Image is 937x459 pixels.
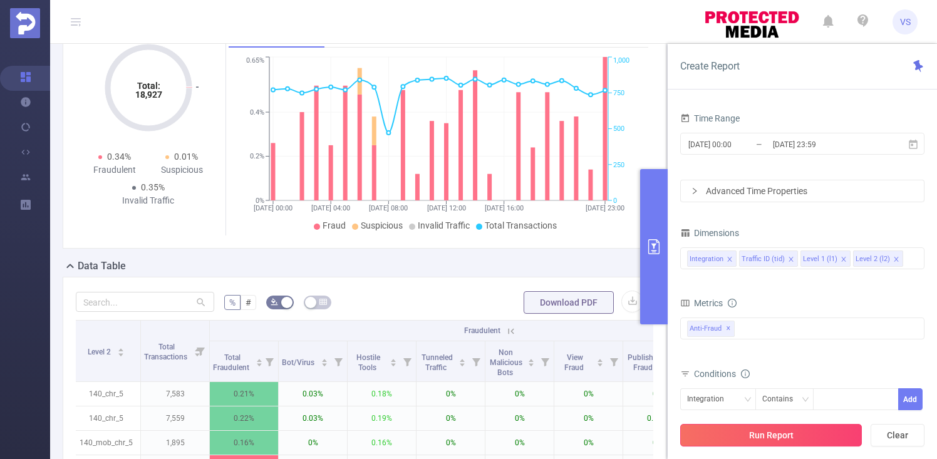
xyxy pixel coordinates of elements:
[210,382,278,406] p: 0.21%
[680,113,740,123] span: Time Range
[841,256,847,264] i: icon: close
[76,292,214,312] input: Search...
[554,382,623,406] p: 0%
[898,388,923,410] button: Add
[605,341,623,381] i: Filter menu
[141,382,209,406] p: 7,583
[311,204,350,212] tspan: [DATE] 04:00
[261,341,278,381] i: Filter menu
[361,220,403,230] span: Suspicious
[490,348,522,377] span: Non Malicious Bots
[687,389,733,410] div: Integration
[390,361,397,365] i: icon: caret-down
[246,57,264,65] tspan: 0.65%
[141,431,209,455] p: 1,895
[141,406,209,430] p: 7,559
[691,187,698,195] i: icon: right
[144,343,189,361] span: Total Transactions
[192,321,209,381] i: Filter menu
[623,431,691,455] p: 0%
[390,357,397,364] div: Sort
[597,361,604,365] i: icon: caret-down
[613,125,624,133] tspan: 500
[117,346,125,354] div: Sort
[256,361,262,365] i: icon: caret-down
[680,228,739,238] span: Dimensions
[256,357,263,364] div: Sort
[81,163,148,177] div: Fraudulent
[319,298,327,306] i: icon: table
[256,197,264,205] tspan: 0%
[174,152,198,162] span: 0.01%
[687,321,735,337] span: Anti-Fraud
[323,220,346,230] span: Fraud
[524,291,614,314] button: Download PDF
[348,382,416,406] p: 0.18%
[871,424,924,446] button: Clear
[348,431,416,455] p: 0.16%
[10,8,40,38] img: Protected Media
[744,396,752,405] i: icon: down
[690,251,723,267] div: Integration
[148,163,216,177] div: Suspicious
[390,357,397,361] i: icon: caret-up
[485,431,554,455] p: 0%
[586,204,624,212] tspan: [DATE] 23:00
[694,369,750,379] span: Conditions
[369,204,408,212] tspan: [DATE] 08:00
[900,9,911,34] span: VS
[727,256,733,264] i: icon: close
[417,431,485,455] p: 0%
[458,357,466,364] div: Sort
[398,341,416,381] i: Filter menu
[279,431,347,455] p: 0%
[613,197,617,205] tspan: 0
[117,346,124,350] i: icon: caret-up
[250,108,264,116] tspan: 0.4%
[135,90,162,100] tspan: 18,927
[417,406,485,430] p: 0%
[418,220,470,230] span: Invalid Traffic
[596,357,604,364] div: Sort
[213,353,251,372] span: Total Fraudulent
[613,161,624,169] tspan: 250
[527,357,535,364] div: Sort
[613,89,624,97] tspan: 750
[728,299,737,307] i: icon: info-circle
[853,250,903,267] li: Level 2 (l2)
[800,250,851,267] li: Level 1 (l1)
[464,326,500,335] span: Fraudulent
[321,357,328,361] i: icon: caret-up
[417,382,485,406] p: 0%
[680,60,740,72] span: Create Report
[141,182,165,192] span: 0.35%
[528,361,535,365] i: icon: caret-down
[741,369,750,378] i: icon: info-circle
[485,406,554,430] p: 0%
[348,406,416,430] p: 0.19%
[282,358,316,367] span: Bot/Virus
[742,251,785,267] div: Traffic ID (tid)
[564,353,586,372] span: View Fraud
[739,250,798,267] li: Traffic ID (tid)
[554,406,623,430] p: 0%
[459,357,466,361] i: icon: caret-up
[329,341,347,381] i: Filter menu
[623,382,691,406] p: 0%
[687,250,737,267] li: Integration
[321,361,328,365] i: icon: caret-down
[427,204,465,212] tspan: [DATE] 12:00
[210,431,278,455] p: 0.16%
[467,341,485,381] i: Filter menu
[623,406,691,430] p: 0.01%
[528,357,535,361] i: icon: caret-up
[485,382,554,406] p: 0%
[137,81,160,91] tspan: Total:
[72,382,140,406] p: 140_chr_5
[803,251,837,267] div: Level 1 (l1)
[554,431,623,455] p: 0%
[459,361,466,365] i: icon: caret-down
[680,298,723,308] span: Metrics
[680,424,862,446] button: Run Report
[726,321,731,336] span: ✕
